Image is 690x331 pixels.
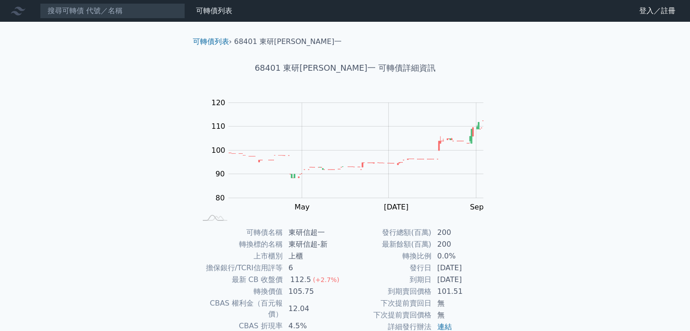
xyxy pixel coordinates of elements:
td: 無 [432,297,494,309]
td: 轉換比例 [345,250,432,262]
tspan: Sep [470,203,484,211]
a: 可轉債列表 [196,6,232,15]
td: 轉換標的名稱 [196,239,283,250]
td: 東研信超-新 [283,239,345,250]
td: 200 [432,239,494,250]
td: 發行日 [345,262,432,274]
a: 登入／註冊 [632,4,683,18]
td: 發行總額(百萬) [345,227,432,239]
li: › [193,36,232,47]
td: 無 [432,309,494,321]
td: 101.51 [432,286,494,297]
h1: 68401 東研[PERSON_NAME]一 可轉債詳細資訊 [186,62,505,74]
g: Chart [206,98,497,230]
td: 上櫃 [283,250,345,262]
td: [DATE] [432,274,494,286]
tspan: 120 [211,98,225,107]
td: 下次提前賣回價格 [345,309,432,321]
td: 到期日 [345,274,432,286]
td: 200 [432,227,494,239]
td: 東研信超一 [283,227,345,239]
g: Series [229,121,483,178]
td: [DATE] [432,262,494,274]
span: (+2.7%) [313,276,339,283]
td: 最新餘額(百萬) [345,239,432,250]
td: 12.04 [283,297,345,320]
td: 0.0% [432,250,494,262]
td: CBAS 權利金（百元報價） [196,297,283,320]
tspan: 80 [215,194,225,202]
tspan: May [294,203,309,211]
tspan: 100 [211,146,225,155]
td: 可轉債名稱 [196,227,283,239]
tspan: 110 [211,122,225,131]
td: 擔保銀行/TCRI信用評等 [196,262,283,274]
td: 下次提前賣回日 [345,297,432,309]
td: 到期賣回價格 [345,286,432,297]
a: 連結 [437,322,452,331]
tspan: [DATE] [384,203,408,211]
td: 105.75 [283,286,345,297]
td: 6 [283,262,345,274]
tspan: 90 [215,170,225,178]
a: 可轉債列表 [193,37,229,46]
td: 轉換價值 [196,286,283,297]
td: 上市櫃別 [196,250,283,262]
input: 搜尋可轉債 代號／名稱 [40,3,185,19]
div: 112.5 [289,274,313,285]
td: 最新 CB 收盤價 [196,274,283,286]
li: 68401 東研[PERSON_NAME]一 [234,36,342,47]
